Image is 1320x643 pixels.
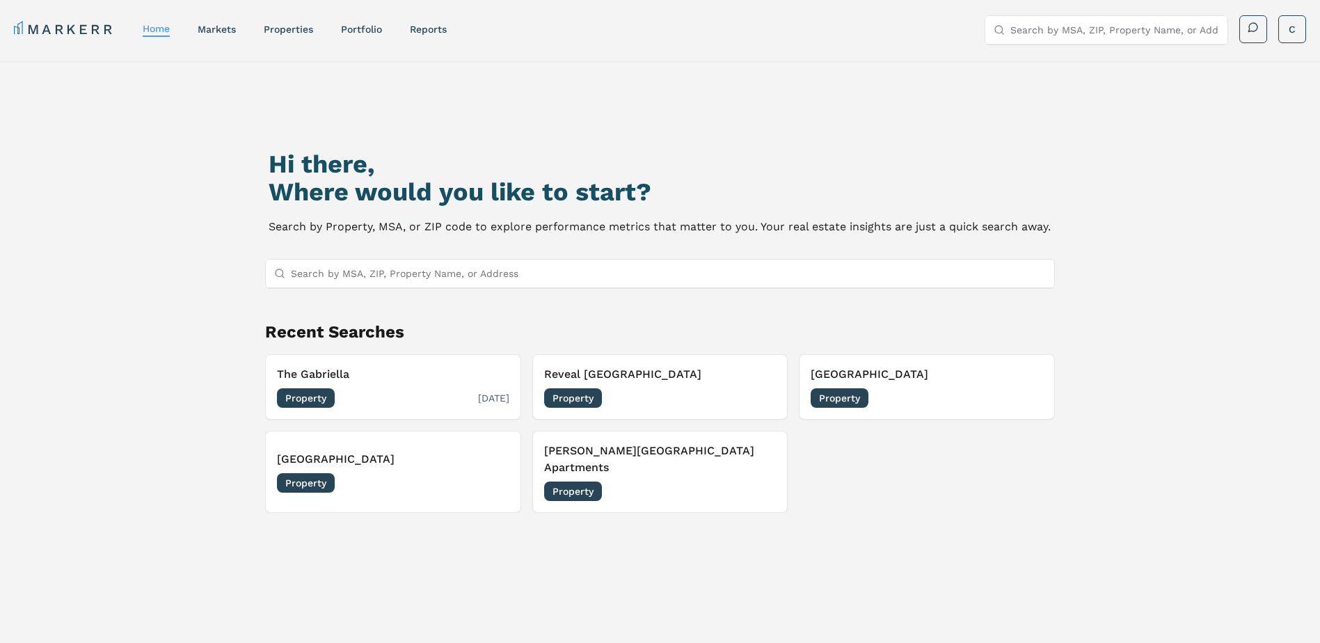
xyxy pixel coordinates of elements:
span: [DATE] [745,484,776,498]
span: Property [277,388,335,408]
h3: [GEOGRAPHIC_DATA] [811,366,1043,383]
input: Search by MSA, ZIP, Property Name, or Address [1010,16,1219,44]
button: [GEOGRAPHIC_DATA]Property[DATE] [265,431,521,513]
span: [DATE] [1012,391,1043,405]
span: Property [544,482,602,501]
a: home [143,23,170,34]
h3: Reveal [GEOGRAPHIC_DATA] [544,366,777,383]
span: Property [811,388,868,408]
span: Property [544,388,602,408]
p: Search by Property, MSA, or ZIP code to explore performance metrics that matter to you. Your real... [269,217,1051,237]
button: The GabriellaProperty[DATE] [265,354,521,420]
span: C [1289,22,1296,36]
h3: The Gabriella [277,366,509,383]
h3: [GEOGRAPHIC_DATA] [277,451,509,468]
button: Reveal [GEOGRAPHIC_DATA]Property[DATE] [532,354,788,420]
button: [GEOGRAPHIC_DATA]Property[DATE] [799,354,1055,420]
h2: Where would you like to start? [269,178,1051,206]
span: [DATE] [478,391,509,405]
h3: [PERSON_NAME][GEOGRAPHIC_DATA] Apartments [544,443,777,476]
a: markets [198,24,236,35]
a: Portfolio [341,24,382,35]
a: reports [410,24,447,35]
a: MARKERR [14,19,115,39]
input: Search by MSA, ZIP, Property Name, or Address [291,260,1047,287]
span: [DATE] [478,476,509,490]
a: properties [264,24,313,35]
button: [PERSON_NAME][GEOGRAPHIC_DATA] ApartmentsProperty[DATE] [532,431,788,513]
h2: Recent Searches [265,321,1056,343]
span: [DATE] [745,391,776,405]
h1: Hi there, [269,150,1051,178]
button: C [1278,15,1306,43]
span: Property [277,473,335,493]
